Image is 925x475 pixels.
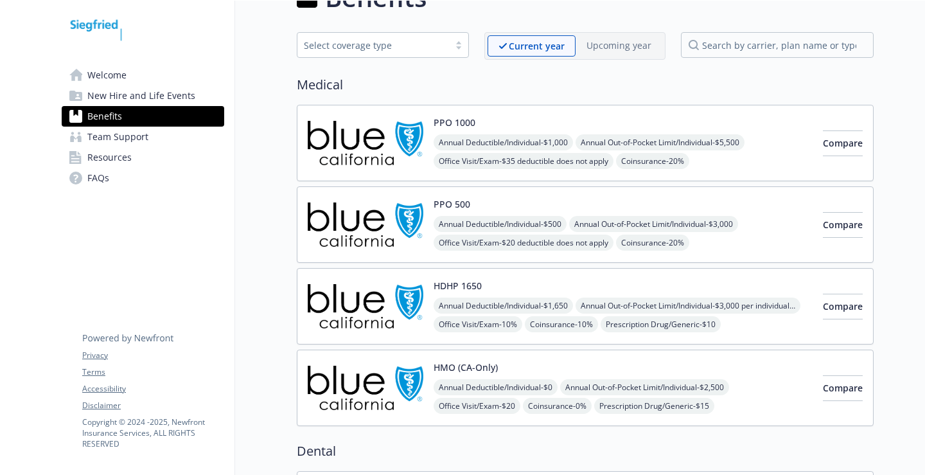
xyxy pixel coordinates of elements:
p: Current year [509,39,565,53]
span: Annual Out-of-Pocket Limit/Individual - $3,000 [569,216,738,232]
img: Blue Shield of California carrier logo [308,197,423,252]
a: Resources [62,147,224,168]
a: Accessibility [82,383,224,395]
span: Resources [87,147,132,168]
span: Annual Out-of-Pocket Limit/Individual - $2,500 [560,379,729,395]
span: FAQs [87,168,109,188]
div: Select coverage type [304,39,443,52]
span: Annual Deductible/Individual - $0 [434,379,558,395]
a: Disclaimer [82,400,224,411]
button: HMO (CA-Only) [434,361,498,374]
span: Coinsurance - 10% [525,316,598,332]
span: Benefits [87,106,122,127]
span: Annual Deductible/Individual - $500 [434,216,567,232]
span: Annual Deductible/Individual - $1,000 [434,134,573,150]
img: Blue Shield of California carrier logo [308,361,423,415]
span: Annual Out-of-Pocket Limit/Individual - $3,000 per individual / $3,500 per family member [576,298,800,314]
span: Coinsurance - 0% [523,398,592,414]
h2: Medical [297,75,874,94]
a: FAQs [62,168,224,188]
a: Terms [82,366,224,378]
button: PPO 500 [434,197,470,211]
button: HDHP 1650 [434,279,482,292]
a: New Hire and Life Events [62,85,224,106]
p: Upcoming year [586,39,651,52]
span: Prescription Drug/Generic - $15 [594,398,714,414]
span: Compare [823,300,863,312]
span: Annual Deductible/Individual - $1,650 [434,298,573,314]
button: Compare [823,375,863,401]
button: PPO 1000 [434,116,475,129]
span: New Hire and Life Events [87,85,195,106]
span: Office Visit/Exam - $35 deductible does not apply [434,153,613,169]
span: Annual Out-of-Pocket Limit/Individual - $5,500 [576,134,744,150]
span: Upcoming year [576,35,662,57]
a: Welcome [62,65,224,85]
span: Office Visit/Exam - $20 [434,398,520,414]
span: Office Visit/Exam - $20 deductible does not apply [434,235,613,251]
span: Team Support [87,127,148,147]
input: search by carrier, plan name or type [681,32,874,58]
button: Compare [823,130,863,156]
a: Privacy [82,350,224,361]
button: Compare [823,212,863,238]
p: Copyright © 2024 - 2025 , Newfront Insurance Services, ALL RIGHTS RESERVED [82,417,224,449]
span: Coinsurance - 20% [616,153,689,169]
img: Blue Shield of California carrier logo [308,279,423,334]
span: Compare [823,382,863,394]
img: Blue Shield of California carrier logo [308,116,423,170]
h2: Dental [297,442,874,461]
span: Prescription Drug/Generic - $10 [601,316,721,332]
span: Coinsurance - 20% [616,235,689,251]
a: Benefits [62,106,224,127]
a: Team Support [62,127,224,147]
span: Compare [823,219,863,231]
span: Welcome [87,65,127,85]
span: Compare [823,137,863,149]
span: Office Visit/Exam - 10% [434,316,522,332]
button: Compare [823,294,863,319]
